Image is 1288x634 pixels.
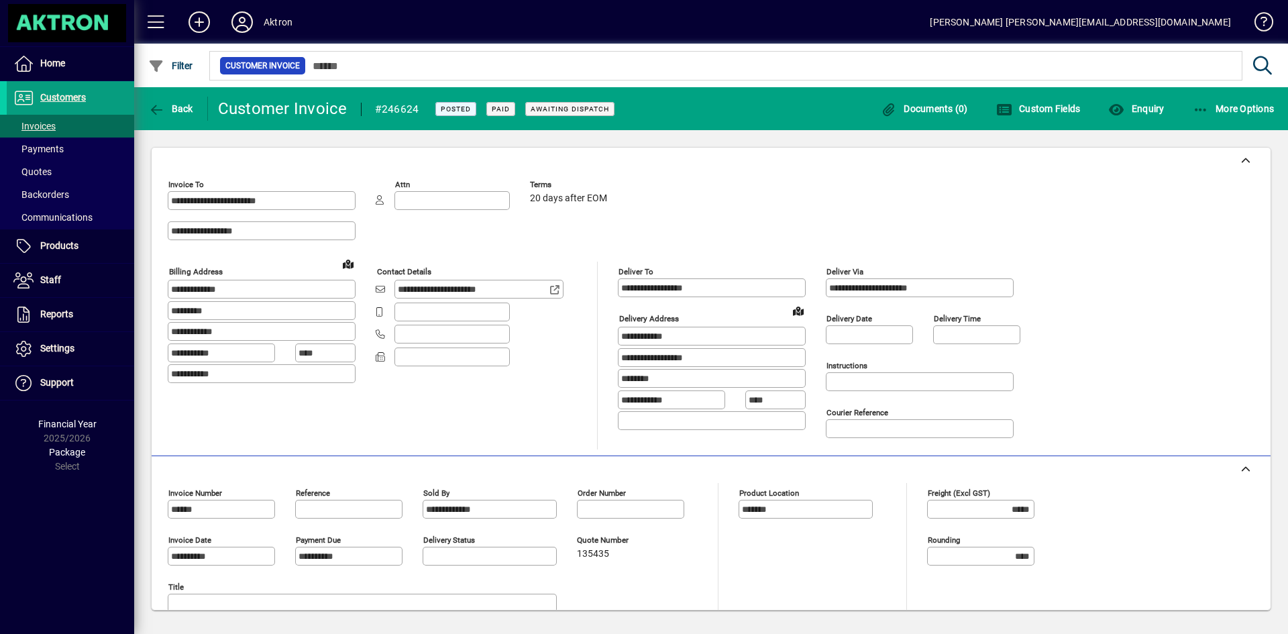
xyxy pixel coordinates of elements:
[1244,3,1271,46] a: Knowledge Base
[1105,97,1167,121] button: Enquiry
[296,535,341,545] mat-label: Payment due
[739,488,799,498] mat-label: Product location
[395,180,410,189] mat-label: Attn
[993,97,1084,121] button: Custom Fields
[13,189,69,200] span: Backorders
[826,361,867,370] mat-label: Instructions
[40,274,61,285] span: Staff
[178,10,221,34] button: Add
[423,488,449,498] mat-label: Sold by
[218,98,347,119] div: Customer Invoice
[530,180,610,189] span: Terms
[168,582,184,592] mat-label: Title
[578,488,626,498] mat-label: Order number
[1108,103,1164,114] span: Enquiry
[928,535,960,545] mat-label: Rounding
[492,105,510,113] span: Paid
[441,105,471,113] span: Posted
[881,103,968,114] span: Documents (0)
[1193,103,1275,114] span: More Options
[1189,97,1278,121] button: More Options
[577,549,609,560] span: 135435
[168,180,204,189] mat-label: Invoice To
[148,103,193,114] span: Back
[7,115,134,138] a: Invoices
[7,264,134,297] a: Staff
[7,366,134,400] a: Support
[264,11,292,33] div: Aktron
[7,206,134,229] a: Communications
[168,488,222,498] mat-label: Invoice number
[934,314,981,323] mat-label: Delivery time
[38,419,97,429] span: Financial Year
[877,97,971,121] button: Documents (0)
[7,332,134,366] a: Settings
[7,47,134,81] a: Home
[930,11,1231,33] div: [PERSON_NAME] [PERSON_NAME][EMAIL_ADDRESS][DOMAIN_NAME]
[7,298,134,331] a: Reports
[40,377,74,388] span: Support
[40,58,65,68] span: Home
[530,193,607,204] span: 20 days after EOM
[7,160,134,183] a: Quotes
[296,488,330,498] mat-label: Reference
[134,97,208,121] app-page-header-button: Back
[996,103,1081,114] span: Custom Fields
[145,54,197,78] button: Filter
[7,138,134,160] a: Payments
[225,59,300,72] span: Customer Invoice
[145,97,197,121] button: Back
[13,212,93,223] span: Communications
[40,240,78,251] span: Products
[928,488,990,498] mat-label: Freight (excl GST)
[826,408,888,417] mat-label: Courier Reference
[221,10,264,34] button: Profile
[7,229,134,263] a: Products
[788,300,809,321] a: View on map
[7,183,134,206] a: Backorders
[13,144,64,154] span: Payments
[826,314,872,323] mat-label: Delivery date
[826,267,863,276] mat-label: Deliver via
[13,121,56,131] span: Invoices
[168,535,211,545] mat-label: Invoice date
[337,253,359,274] a: View on map
[40,92,86,103] span: Customers
[148,60,193,71] span: Filter
[619,267,653,276] mat-label: Deliver To
[375,99,419,120] div: #246624
[423,535,475,545] mat-label: Delivery status
[40,343,74,354] span: Settings
[49,447,85,458] span: Package
[40,309,73,319] span: Reports
[13,166,52,177] span: Quotes
[577,536,657,545] span: Quote number
[531,105,609,113] span: Awaiting Dispatch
